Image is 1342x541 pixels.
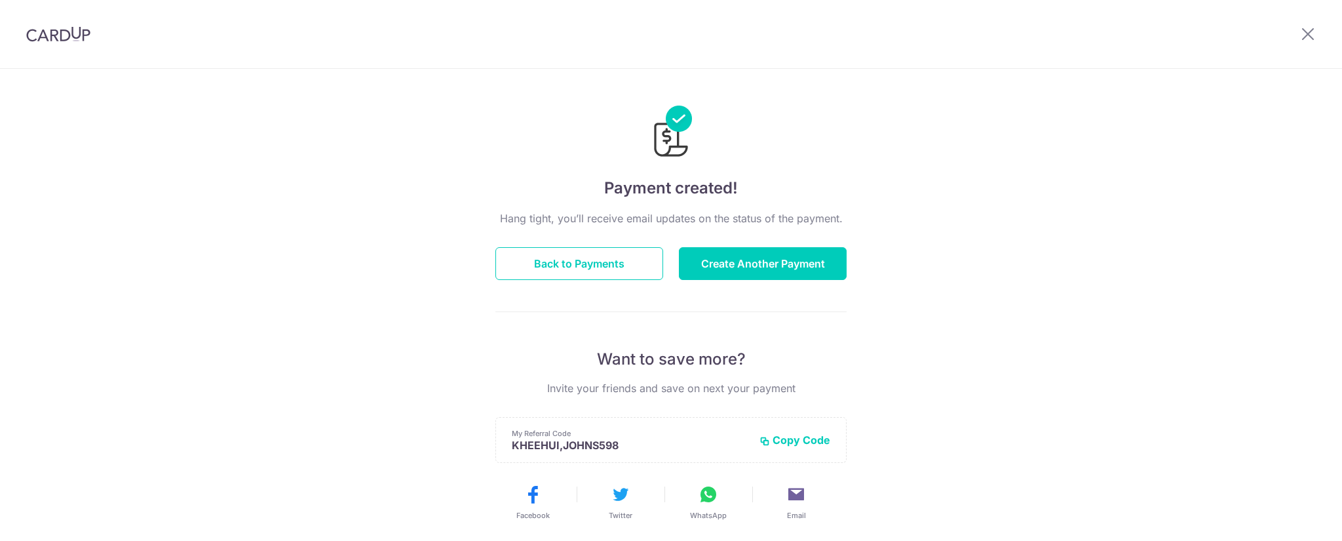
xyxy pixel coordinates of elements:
[495,380,847,396] p: Invite your friends and save on next your payment
[495,247,663,280] button: Back to Payments
[582,484,659,521] button: Twitter
[757,484,835,521] button: Email
[516,510,550,521] span: Facebook
[787,510,806,521] span: Email
[512,439,749,452] p: KHEEHUI,JOHNS598
[494,484,571,521] button: Facebook
[495,176,847,200] h4: Payment created!
[650,106,692,161] img: Payments
[670,484,747,521] button: WhatsApp
[679,247,847,280] button: Create Another Payment
[759,433,830,447] button: Copy Code
[609,510,632,521] span: Twitter
[690,510,727,521] span: WhatsApp
[495,349,847,370] p: Want to save more?
[512,428,749,439] p: My Referral Code
[26,26,90,42] img: CardUp
[495,210,847,226] p: Hang tight, you’ll receive email updates on the status of the payment.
